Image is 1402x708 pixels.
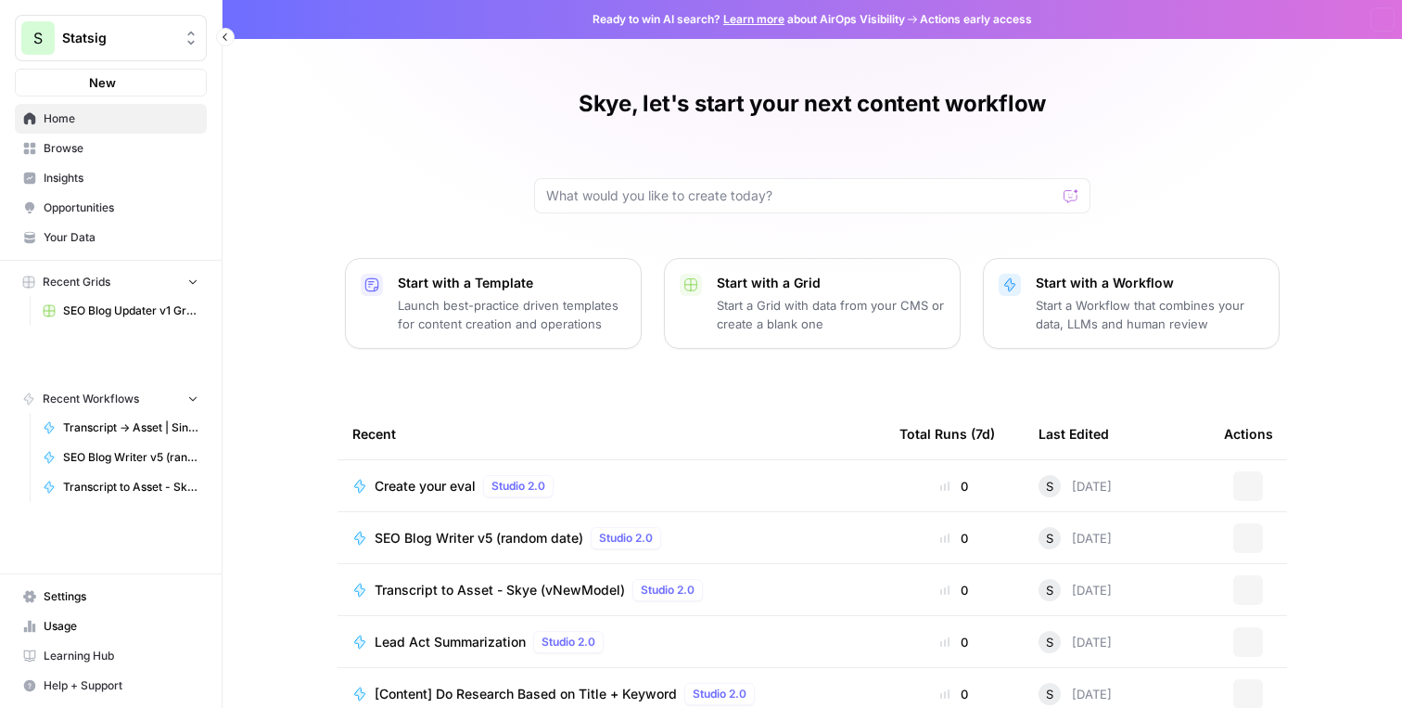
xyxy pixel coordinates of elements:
a: Transcript -> Asset | Single-person Presentation [34,413,207,443]
span: [Content] Do Research Based on Title + Keyword [375,685,677,703]
button: Recent Workflows [15,385,207,413]
span: SEO Blog Updater v1 Grid (master) [63,303,198,319]
a: Insights [15,163,207,193]
span: Recent Grids [43,274,110,290]
button: New [15,69,207,97]
div: Last Edited [1039,408,1109,459]
button: Help + Support [15,671,207,701]
span: S [1046,477,1053,496]
span: Studio 2.0 [693,686,746,702]
a: Transcript to Asset - Skye (vNewModel)Studio 2.0 [352,579,870,601]
a: SEO Blog Updater v1 Grid (master) [34,296,207,326]
span: Recent Workflows [43,391,139,407]
input: What would you like to create today? [546,187,1056,205]
div: [DATE] [1039,683,1112,705]
div: 0 [899,581,1009,599]
div: Recent [352,408,870,459]
span: Insights [44,170,198,187]
button: Start with a WorkflowStart a Workflow that combines your data, LLMs and human review [983,258,1280,349]
a: Your Data [15,223,207,252]
span: SEO Blog Writer v5 (random date) [375,529,583,547]
a: Learning Hub [15,641,207,671]
button: Recent Grids [15,268,207,296]
a: Settings [15,582,207,611]
a: SEO Blog Writer v5 (random date) [34,443,207,472]
p: Start a Grid with data from your CMS or create a blank one [717,296,945,333]
span: Home [44,110,198,127]
span: Studio 2.0 [599,530,653,547]
p: Start with a Template [398,274,626,292]
span: Create your eval [375,477,476,496]
div: [DATE] [1039,579,1112,601]
div: [DATE] [1039,527,1112,549]
span: SEO Blog Writer v5 (random date) [63,449,198,466]
span: S [33,27,43,49]
span: Transcript to Asset - Skye (vNewModel) [375,581,625,599]
span: Your Data [44,229,198,246]
h1: Skye, let's start your next content workflow [579,89,1046,119]
a: SEO Blog Writer v5 (random date)Studio 2.0 [352,527,870,549]
span: S [1046,685,1053,703]
span: Studio 2.0 [491,478,545,495]
div: Actions [1224,408,1273,459]
span: Actions early access [920,11,1032,28]
div: 0 [899,685,1009,703]
p: Start with a Grid [717,274,945,292]
a: Opportunities [15,193,207,223]
span: Help + Support [44,677,198,694]
div: Total Runs (7d) [899,408,995,459]
button: Workspace: Statsig [15,15,207,61]
span: Transcript -> Asset | Single-person Presentation [63,419,198,436]
p: Launch best-practice driven templates for content creation and operations [398,296,626,333]
span: Transcript to Asset - Skye (vNewModel) [63,479,198,496]
div: 0 [899,529,1009,547]
p: Start with a Workflow [1036,274,1264,292]
div: [DATE] [1039,475,1112,497]
button: Start with a TemplateLaunch best-practice driven templates for content creation and operations [345,258,642,349]
span: New [89,73,116,92]
a: Create your evalStudio 2.0 [352,475,870,497]
span: Statsig [62,29,174,47]
button: Start with a GridStart a Grid with data from your CMS or create a blank one [664,258,961,349]
span: Opportunities [44,200,198,216]
span: Studio 2.0 [641,582,695,599]
a: Transcript to Asset - Skye (vNewModel) [34,472,207,502]
span: Settings [44,588,198,605]
a: Home [15,104,207,134]
span: Ready to win AI search? about AirOps Visibility [593,11,905,28]
span: S [1046,529,1053,547]
span: S [1046,633,1053,651]
div: [DATE] [1039,631,1112,653]
a: Learn more [723,12,784,26]
a: Browse [15,134,207,163]
a: Usage [15,611,207,641]
a: [Content] Do Research Based on Title + KeywordStudio 2.0 [352,683,870,705]
span: S [1046,581,1053,599]
span: Browse [44,140,198,157]
a: Lead Act SummarizationStudio 2.0 [352,631,870,653]
div: 0 [899,477,1009,496]
span: Studio 2.0 [542,634,595,650]
span: Learning Hub [44,648,198,664]
span: Usage [44,618,198,635]
p: Start a Workflow that combines your data, LLMs and human review [1036,296,1264,333]
span: Lead Act Summarization [375,633,526,651]
div: 0 [899,633,1009,651]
